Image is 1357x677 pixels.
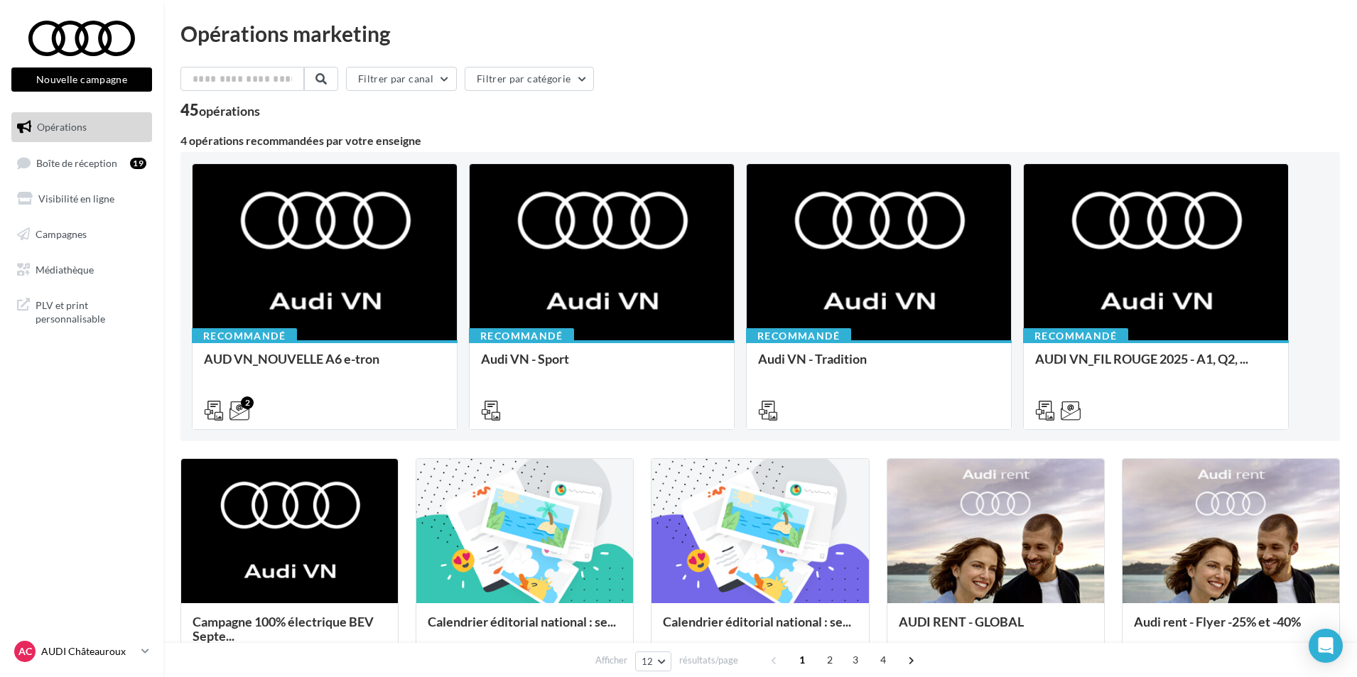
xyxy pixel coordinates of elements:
button: Nouvelle campagne [11,67,152,92]
span: AUD VN_NOUVELLE A6 e-tron [204,351,379,367]
div: Opérations marketing [180,23,1340,44]
span: Visibilité en ligne [38,193,114,205]
div: 2 [241,396,254,409]
div: 45 [180,102,260,118]
button: Filtrer par canal [346,67,457,91]
div: opérations [199,104,260,117]
a: Médiathèque [9,255,155,285]
div: 4 opérations recommandées par votre enseigne [180,135,1340,146]
span: AC [18,644,32,659]
a: PLV et print personnalisable [9,290,155,332]
span: Audi VN - Sport [481,351,569,367]
span: Audi VN - Tradition [758,351,867,367]
button: Filtrer par catégorie [465,67,594,91]
div: 19 [130,158,146,169]
span: 3 [844,649,867,671]
div: Recommandé [192,328,297,344]
span: 2 [818,649,841,671]
div: Open Intercom Messenger [1309,629,1343,663]
div: Recommandé [469,328,574,344]
a: Campagnes [9,220,155,249]
span: AUDI VN_FIL ROUGE 2025 - A1, Q2, ... [1035,351,1248,367]
span: 1 [791,649,813,671]
span: PLV et print personnalisable [36,296,146,326]
a: Boîte de réception19 [9,148,155,178]
span: Audi rent - Flyer -25% et -40% [1134,614,1301,629]
span: Calendrier éditorial national : se... [428,614,616,629]
span: 4 [872,649,894,671]
span: AUDI RENT - GLOBAL [899,614,1024,629]
span: Campagnes [36,228,87,240]
span: résultats/page [679,654,738,667]
a: AC AUDI Châteauroux [11,638,152,665]
span: Boîte de réception [36,156,117,168]
span: Campagne 100% électrique BEV Septe... [193,614,374,644]
span: Médiathèque [36,263,94,275]
span: Calendrier éditorial national : se... [663,614,851,629]
span: Opérations [37,121,87,133]
span: 12 [642,656,654,667]
button: 12 [635,651,671,671]
div: Recommandé [1023,328,1128,344]
p: AUDI Châteauroux [41,644,136,659]
a: Opérations [9,112,155,142]
div: Recommandé [746,328,851,344]
span: Afficher [595,654,627,667]
a: Visibilité en ligne [9,184,155,214]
